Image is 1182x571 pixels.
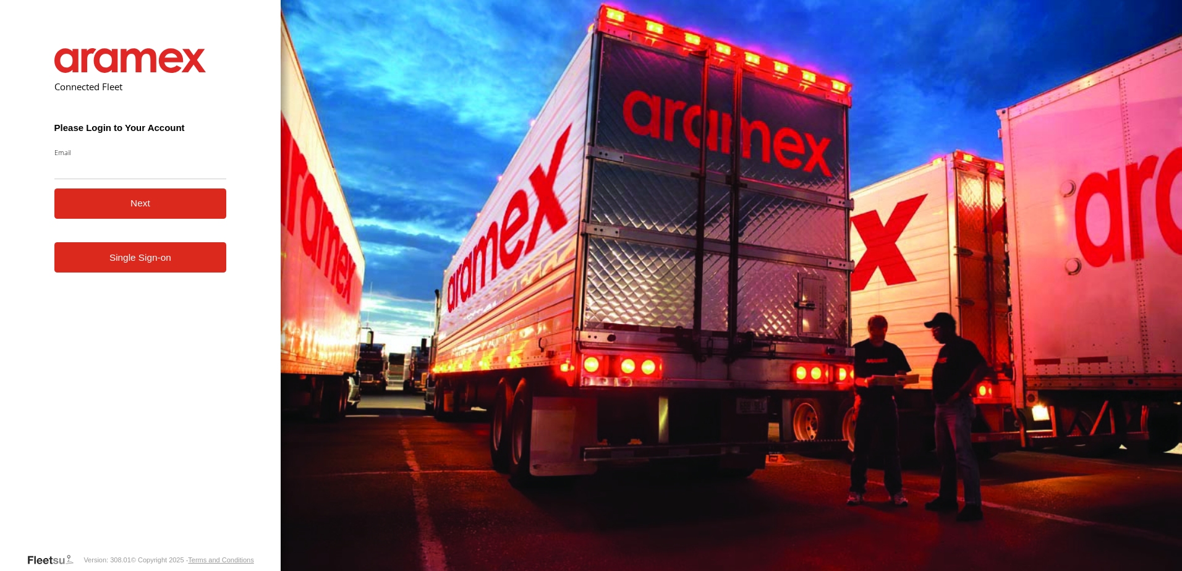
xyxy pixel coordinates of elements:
[131,556,254,564] div: © Copyright 2025 -
[54,80,227,93] h2: Connected Fleet
[54,148,227,157] label: Email
[54,242,227,273] a: Single Sign-on
[54,48,206,73] img: Aramex
[188,556,253,564] a: Terms and Conditions
[54,122,227,133] h3: Please Login to Your Account
[27,554,83,566] a: Visit our Website
[83,556,130,564] div: Version: 308.01
[54,188,227,219] button: Next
